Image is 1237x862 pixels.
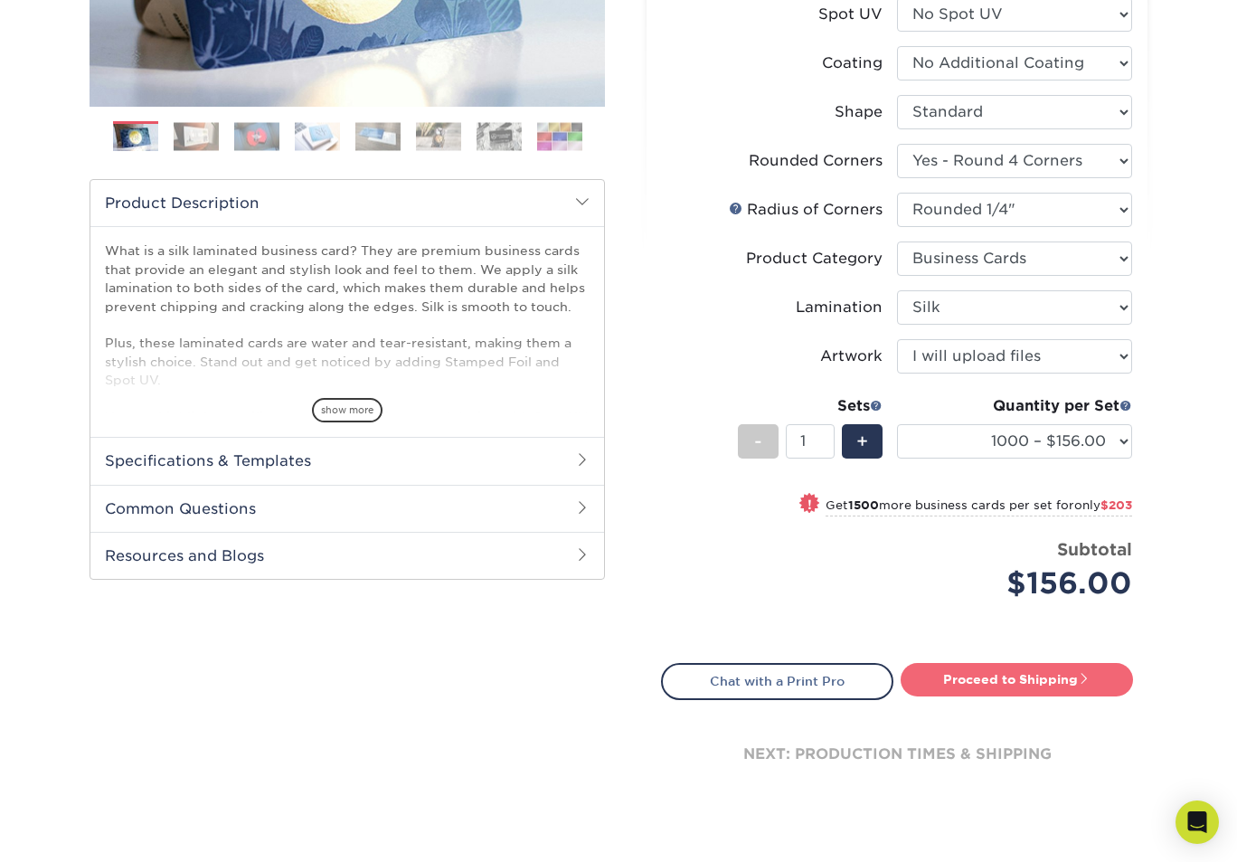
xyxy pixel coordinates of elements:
div: Product Category [746,248,883,270]
span: $203 [1100,498,1132,512]
img: Business Cards 01 [113,115,158,160]
img: Business Cards 06 [416,122,461,150]
h2: Common Questions [90,485,604,532]
img: Business Cards 02 [174,122,219,150]
span: show more [312,398,382,422]
h2: Specifications & Templates [90,437,604,484]
div: Coating [822,52,883,74]
img: Business Cards 07 [477,122,522,150]
h2: Product Description [90,180,604,226]
div: Sets [738,395,883,417]
a: Chat with a Print Pro [661,663,893,699]
strong: 1500 [848,498,879,512]
span: ! [807,495,812,514]
div: next: production times & shipping [661,700,1133,809]
img: Business Cards 05 [355,122,401,150]
div: Spot UV [818,4,883,25]
div: $156.00 [911,562,1132,605]
strong: Subtotal [1057,539,1132,559]
p: What is a silk laminated business card? They are premium business cards that provide an elegant a... [105,242,590,536]
a: Proceed to Shipping [901,663,1133,696]
img: Business Cards 04 [295,122,340,150]
img: Business Cards 03 [234,122,279,150]
img: Business Cards 08 [537,122,582,150]
div: Open Intercom Messenger [1176,800,1219,844]
span: - [754,428,762,455]
small: Get more business cards per set for [826,498,1132,516]
span: + [856,428,868,455]
div: Shape [835,101,883,123]
div: Artwork [820,346,883,367]
div: Quantity per Set [897,395,1132,417]
div: Lamination [796,297,883,318]
div: Radius of Corners [729,199,883,221]
div: Rounded Corners [749,150,883,172]
span: only [1074,498,1132,512]
h2: Resources and Blogs [90,532,604,579]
